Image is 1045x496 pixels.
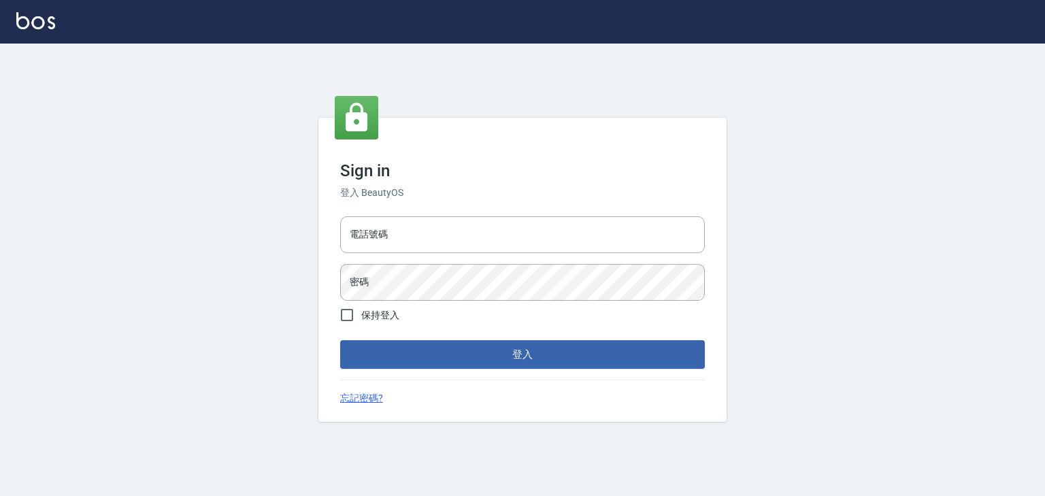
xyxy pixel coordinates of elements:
span: 保持登入 [361,308,399,323]
a: 忘記密碼? [340,391,383,406]
button: 登入 [340,340,705,369]
img: Logo [16,12,55,29]
h3: Sign in [340,161,705,180]
h6: 登入 BeautyOS [340,186,705,200]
